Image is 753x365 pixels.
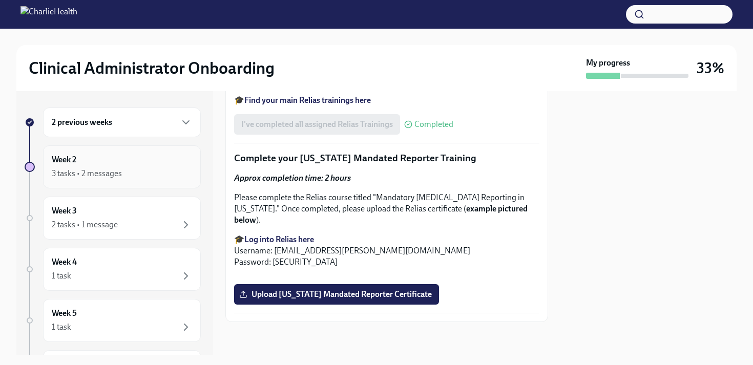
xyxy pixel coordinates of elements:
[414,120,453,128] span: Completed
[234,284,439,305] label: Upload [US_STATE] Mandated Reporter Certificate
[244,95,371,105] a: Find your main Relias trainings here
[52,321,71,333] div: 1 task
[586,57,630,69] strong: My progress
[25,248,201,291] a: Week 41 task
[29,58,275,78] h2: Clinical Administrator Onboarding
[234,173,351,183] strong: Approx completion time: 2 hours
[52,154,76,165] h6: Week 2
[25,145,201,188] a: Week 23 tasks • 2 messages
[244,234,314,244] a: Log into Relias here
[234,192,539,226] p: Please complete the Relias course titled "Mandatory [MEDICAL_DATA] Reporting in [US_STATE]." Once...
[697,59,724,77] h3: 33%
[234,234,539,268] p: 🎓 Username: [EMAIL_ADDRESS][PERSON_NAME][DOMAIN_NAME] Password: [SECURITY_DATA]
[52,256,77,268] h6: Week 4
[52,219,118,230] div: 2 tasks • 1 message
[52,308,77,319] h6: Week 5
[52,270,71,282] div: 1 task
[241,289,432,299] span: Upload [US_STATE] Mandated Reporter Certificate
[234,152,539,165] p: Complete your [US_STATE] Mandated Reporter Training
[25,299,201,342] a: Week 51 task
[43,108,201,137] div: 2 previous weeks
[52,168,122,179] div: 3 tasks • 2 messages
[20,6,77,23] img: CharlieHealth
[234,95,539,106] p: 🎓
[52,205,77,217] h6: Week 3
[52,117,112,128] h6: 2 previous weeks
[25,197,201,240] a: Week 32 tasks • 1 message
